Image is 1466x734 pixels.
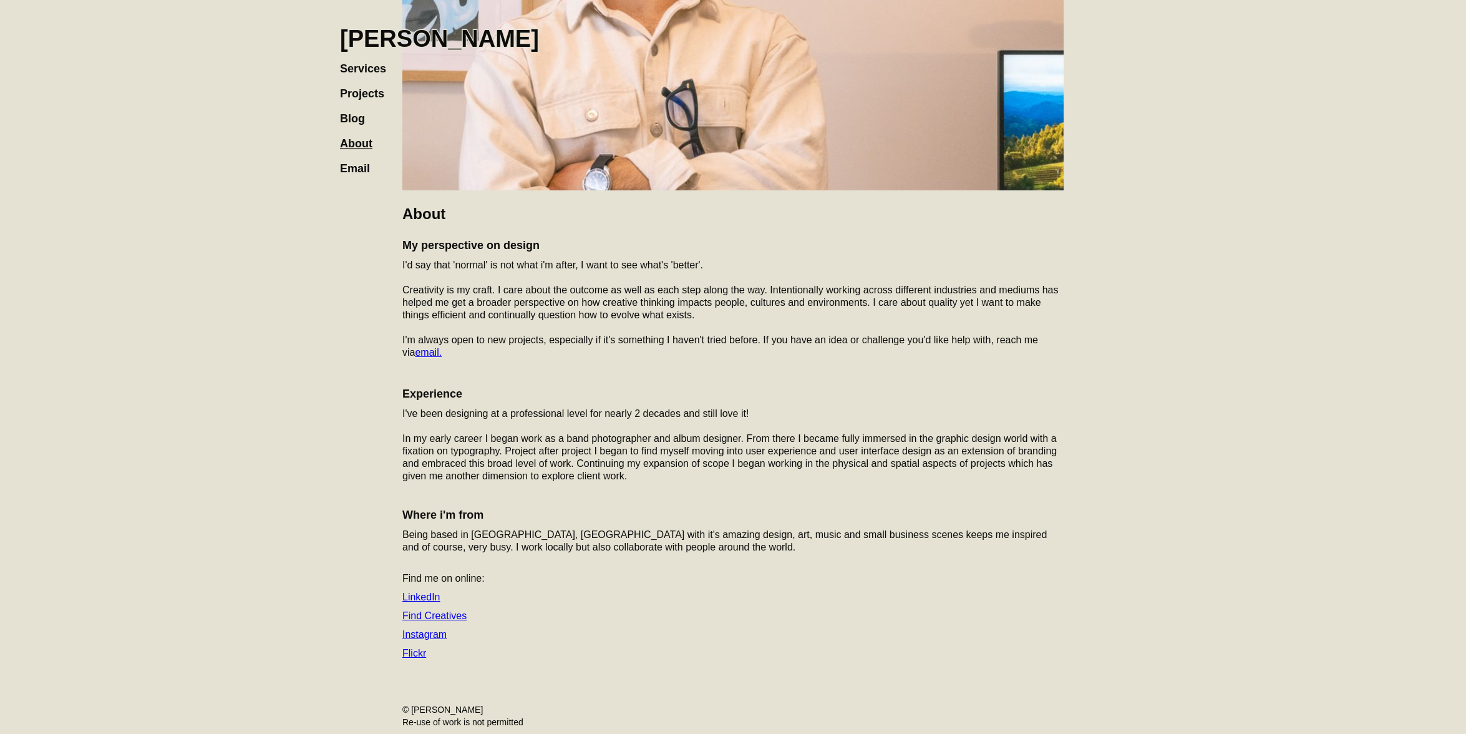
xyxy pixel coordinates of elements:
p: Being based in [GEOGRAPHIC_DATA], [GEOGRAPHIC_DATA] with it's amazing design, art, music and smal... [402,529,1064,554]
p: I've been designing at a professional level for nearly 2 decades and still love it! In my early c... [402,408,1064,482]
p: ‍ [402,489,1064,501]
a: Instagram [402,629,447,640]
a: Blog [340,100,377,125]
a: LinkedIn [402,592,440,602]
h4: ‍ [402,365,1064,380]
a: home [340,12,539,52]
h4: My perspective on design [402,238,1064,253]
p: ‍ Find me on online: [402,560,1064,585]
h4: Experience [402,386,1064,401]
h2: About [402,203,1064,225]
a: email. [415,347,442,358]
h4: Where i'm from [402,507,1064,522]
a: Flickr [402,648,426,658]
h1: [PERSON_NAME] [340,25,539,52]
a: Projects [340,75,397,100]
div: © [PERSON_NAME] Re-use of work is not permitted [402,703,1064,728]
a: About [340,125,385,150]
a: Email [340,150,382,175]
a: Services [340,50,399,75]
a: Find Creatives [402,610,467,621]
p: I'd say that 'normal' is not what i'm after, I want to see what's 'better'. Creativity is my craf... [402,259,1064,359]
